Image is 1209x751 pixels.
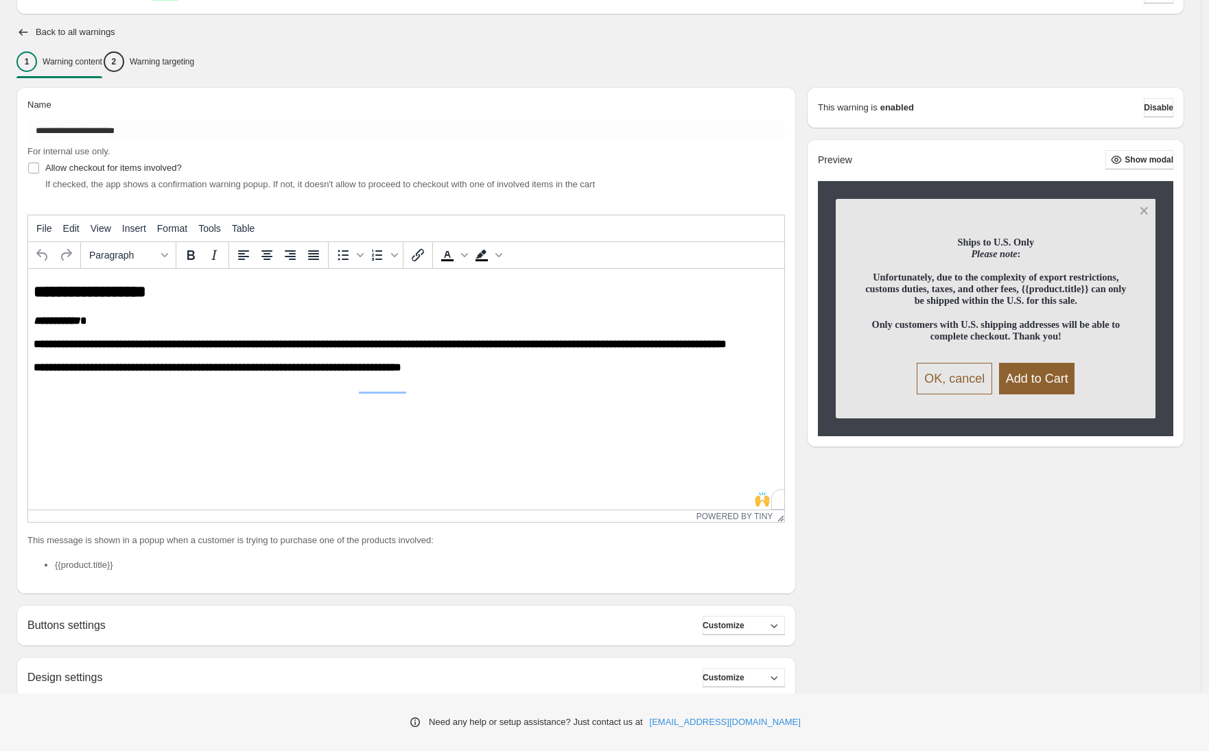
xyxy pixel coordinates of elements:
div: Text color [436,243,470,267]
div: Background color [470,243,504,267]
a: Powered by Tiny [696,512,773,521]
button: OK, cancel [917,363,992,394]
p: Warning content [43,56,102,67]
p: Warning targeting [130,56,194,67]
button: Undo [31,243,54,267]
p: This warning is [818,101,878,115]
span: Format [157,223,187,234]
button: Customize [703,668,785,687]
span: Edit [63,223,80,234]
strong: : [971,248,1020,259]
button: Bold [179,243,202,267]
span: If checked, the app shows a confirmation warning popup. If not, it doesn't allow to proceed to ch... [45,179,595,189]
li: {{product.title}} [55,558,785,572]
div: Bullet list [331,243,366,267]
button: Insert/edit link [406,243,430,267]
span: Allow checkout for items involved? [45,163,182,173]
button: Justify [302,243,325,267]
h2: Preview [818,154,852,166]
strong: enabled [880,101,914,115]
div: Numbered list [366,243,400,267]
button: Redo [54,243,78,267]
button: Customize [703,616,785,635]
iframe: Rich Text Area [28,269,784,510]
span: Tools [198,223,221,234]
span: View [91,223,111,234]
button: Align center [255,243,279,267]
button: Align right [279,243,302,267]
span: Show modal [1125,154,1173,165]
strong: Unfortunately, due to the complexity of export restrictions, customs duties, taxes, and other fee... [865,272,1126,306]
h2: Buttons settings [27,619,106,632]
span: For internal use only. [27,146,110,156]
button: Formats [84,243,173,267]
button: Italic [202,243,226,267]
span: Table [232,223,255,234]
span: Paragraph [89,250,156,261]
span: Only customers with U.S. shipping addresses will be able to complete checkout. Thank you! [872,319,1120,342]
button: 2Warning targeting [104,47,194,76]
div: Resize [773,510,784,522]
button: Add to Cart [999,363,1075,394]
h2: Back to all warnings [36,27,115,38]
h2: Design settings [27,671,102,684]
span: File [36,223,52,234]
strong: Ships to U.S. Only [957,237,1034,248]
span: Insert [122,223,146,234]
div: 2 [104,51,124,72]
span: Customize [703,672,744,683]
em: Please note [971,248,1017,259]
a: [EMAIL_ADDRESS][DOMAIN_NAME] [650,715,801,729]
button: Show modal [1105,150,1173,169]
button: Disable [1144,98,1173,117]
button: 1Warning content [16,47,102,76]
span: Name [27,99,51,110]
span: Disable [1144,102,1173,113]
span: Customize [703,620,744,631]
button: Align left [232,243,255,267]
div: 1 [16,51,37,72]
p: This message is shown in a popup when a customer is trying to purchase one of the products involved: [27,534,785,547]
